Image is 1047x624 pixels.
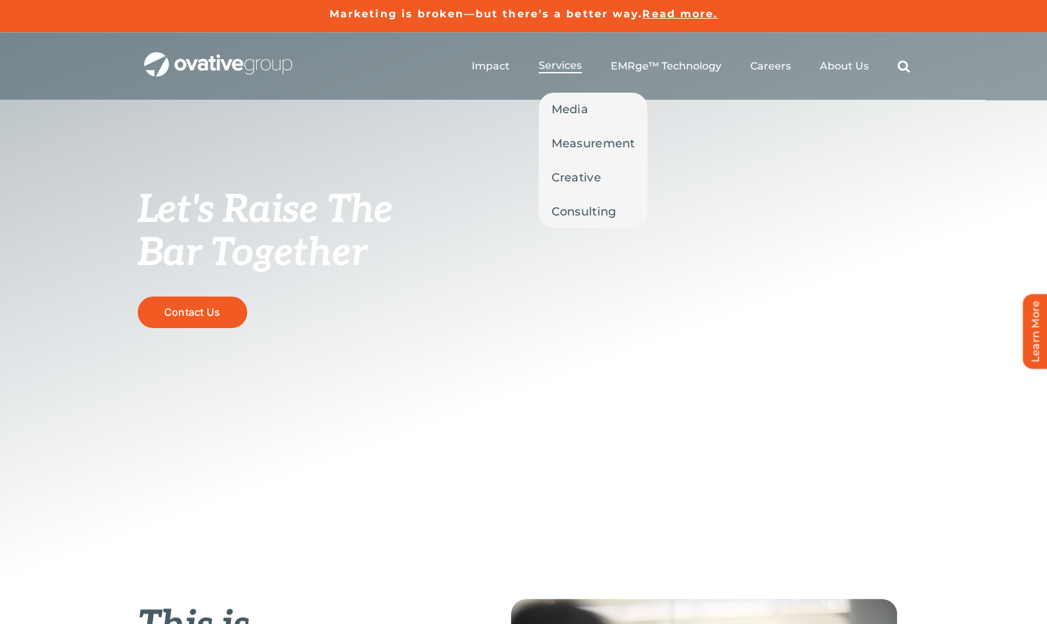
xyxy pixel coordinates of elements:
[539,59,582,72] span: Services
[472,46,910,87] nav: Menu
[611,60,721,73] a: EMRge™ Technology
[138,230,367,277] span: Bar Together
[551,169,601,187] span: Creative
[551,100,588,118] span: Media
[551,203,616,221] span: Consulting
[820,60,869,73] a: About Us
[472,60,510,73] a: Impact
[539,59,582,73] a: Services
[164,306,220,318] span: Contact Us
[329,8,643,20] a: Marketing is broken—but there’s a better way.
[138,297,247,328] a: Contact Us
[750,60,791,73] a: Careers
[144,51,292,63] a: OG_Full_horizontal_WHT
[539,127,648,160] a: Measurement
[539,195,648,228] a: Consulting
[642,8,718,20] a: Read more.
[539,93,648,126] a: Media
[898,60,910,73] a: Search
[138,187,393,234] span: Let's Raise The
[551,134,635,152] span: Measurement
[539,161,648,194] a: Creative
